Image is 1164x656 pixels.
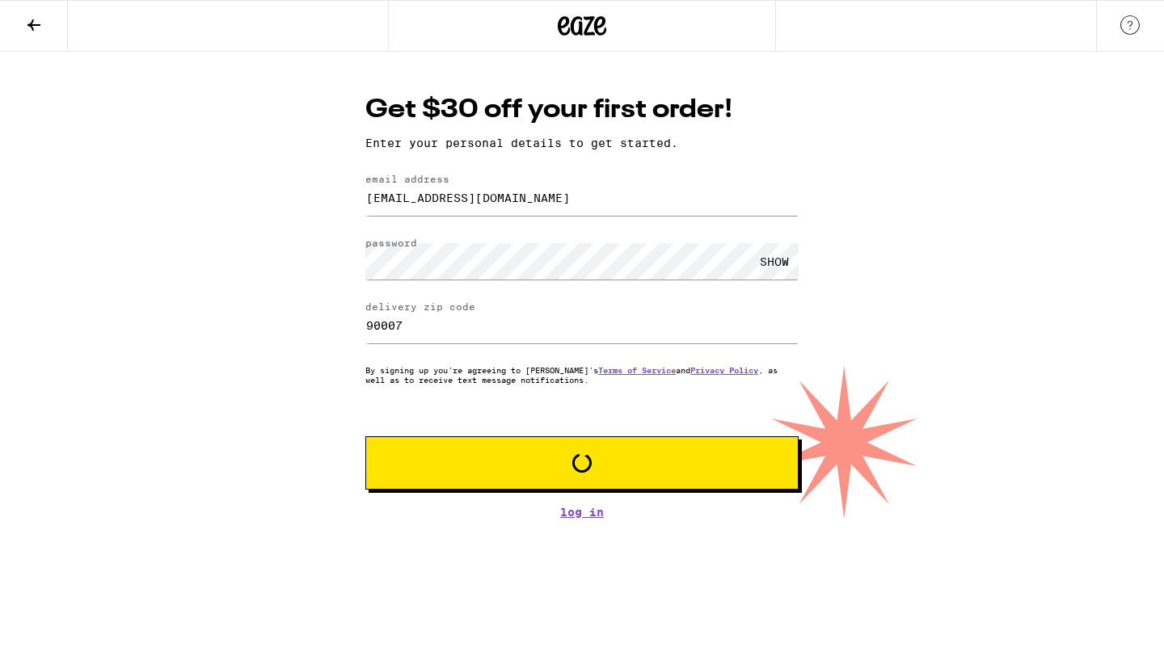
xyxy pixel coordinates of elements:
label: delivery zip code [365,301,475,312]
a: Log In [365,506,799,519]
label: password [365,238,417,248]
div: SHOW [750,243,799,280]
a: Terms of Service [598,365,676,375]
h1: Get $30 off your first order! [365,92,799,128]
a: Privacy Policy [690,365,758,375]
span: Hi. Need any help? [10,11,116,24]
input: email address [365,179,799,216]
p: By signing up you're agreeing to [PERSON_NAME]'s and , as well as to receive text message notific... [365,365,799,385]
label: email address [365,174,449,184]
p: Enter your personal details to get started. [365,137,799,149]
input: delivery zip code [365,307,799,343]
